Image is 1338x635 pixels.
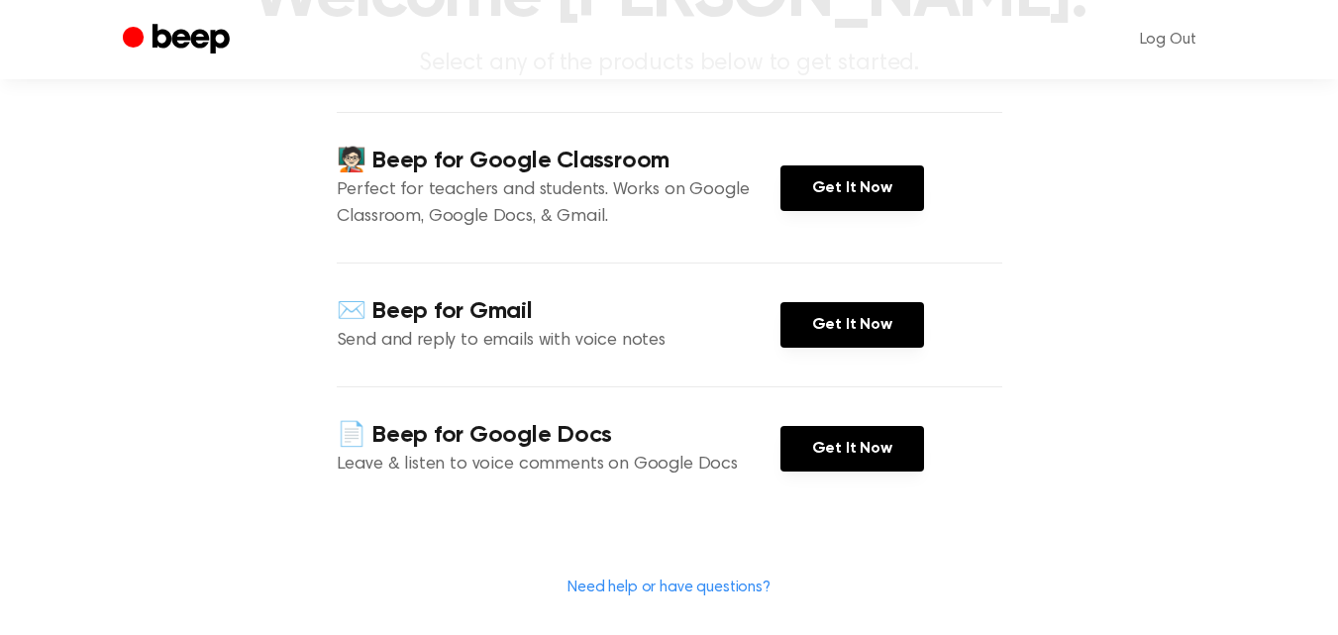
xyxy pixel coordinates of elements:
[780,165,924,211] a: Get It Now
[567,580,771,595] a: Need help or have questions?
[337,328,780,355] p: Send and reply to emails with voice notes
[123,21,235,59] a: Beep
[337,145,780,177] h4: 🧑🏻‍🏫 Beep for Google Classroom
[337,419,780,452] h4: 📄 Beep for Google Docs
[1120,16,1216,63] a: Log Out
[780,302,924,348] a: Get It Now
[337,295,780,328] h4: ✉️ Beep for Gmail
[337,452,780,478] p: Leave & listen to voice comments on Google Docs
[337,177,780,231] p: Perfect for teachers and students. Works on Google Classroom, Google Docs, & Gmail.
[780,426,924,472] a: Get It Now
